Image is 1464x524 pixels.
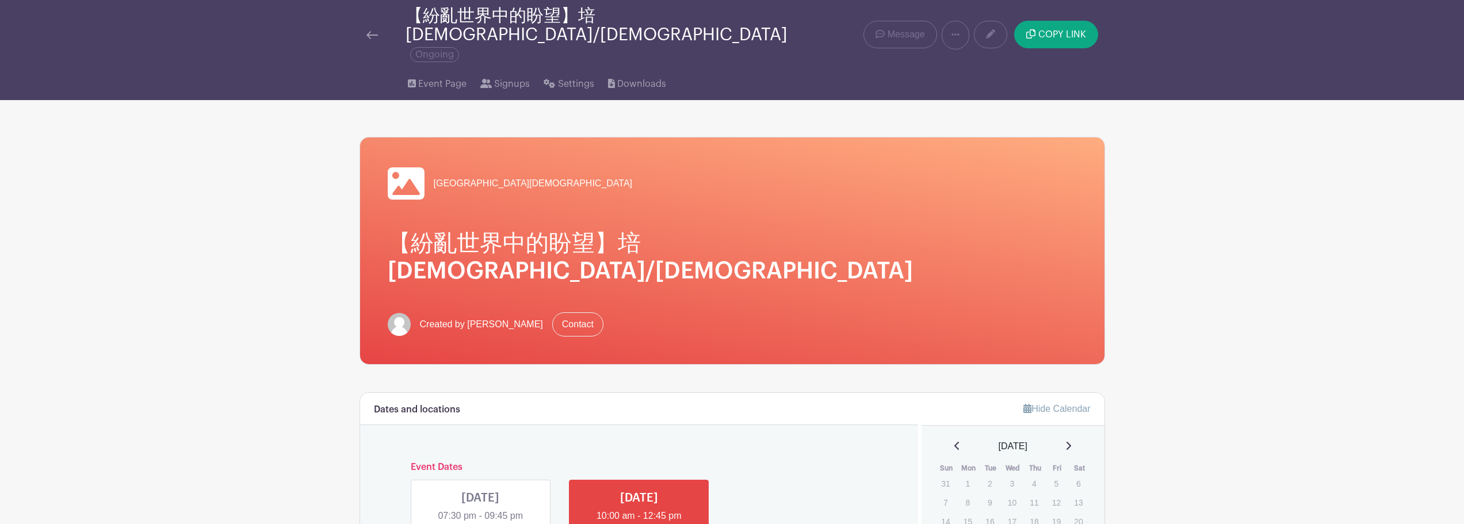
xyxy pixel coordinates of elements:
span: COPY LINK [1038,30,1086,39]
span: [GEOGRAPHIC_DATA][DEMOGRAPHIC_DATA] [434,177,633,190]
p: 8 [958,494,977,511]
th: Mon [958,462,980,474]
th: Thu [1024,462,1046,474]
a: Hide Calendar [1023,404,1090,414]
th: Wed [1002,462,1025,474]
span: Created by [PERSON_NAME] [420,318,543,331]
div: 【紛亂世界中的盼望】培[DEMOGRAPHIC_DATA]/[DEMOGRAPHIC_DATA] [406,6,788,63]
p: 12 [1047,494,1066,511]
button: COPY LINK [1014,21,1098,48]
p: 31 [936,475,955,492]
p: 7 [936,494,955,511]
p: 3 [1003,475,1022,492]
a: Event Page [408,63,467,100]
span: [DATE] [999,439,1027,453]
h1: 【紛亂世界中的盼望】培[DEMOGRAPHIC_DATA]/[DEMOGRAPHIC_DATA] [388,230,1077,285]
th: Sun [935,462,958,474]
p: 10 [1003,494,1022,511]
span: Event Page [418,77,467,91]
p: 1 [958,475,977,492]
h6: Event Dates [402,462,877,473]
a: Signups [480,63,530,100]
img: default-ce2991bfa6775e67f084385cd625a349d9dcbb7a52a09fb2fda1e96e2d18dcdb.png [388,313,411,336]
h6: Dates and locations [374,404,460,415]
p: 11 [1025,494,1043,511]
th: Tue [980,462,1002,474]
th: Sat [1068,462,1091,474]
span: Ongoing [410,47,459,62]
p: 5 [1047,475,1066,492]
a: Settings [544,63,594,100]
a: Message [863,21,936,48]
p: 13 [1069,494,1088,511]
span: Signups [494,77,530,91]
p: 9 [980,494,999,511]
p: 2 [980,475,999,492]
span: Message [888,28,925,41]
span: Settings [558,77,594,91]
a: Contact [552,312,603,336]
a: Downloads [608,63,666,100]
th: Fri [1046,462,1069,474]
p: 4 [1025,475,1043,492]
img: back-arrow-29a5d9b10d5bd6ae65dc969a981735edf675c4d7a1fe02e03b50dbd4ba3cdb55.svg [366,31,378,39]
span: Downloads [617,77,666,91]
p: 6 [1069,475,1088,492]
